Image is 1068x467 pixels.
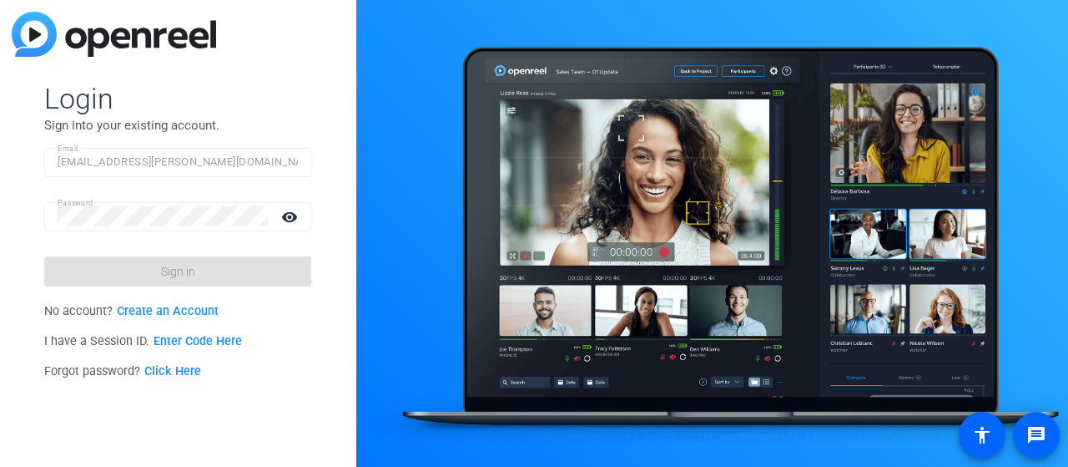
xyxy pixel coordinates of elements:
[154,334,242,348] a: Enter Code Here
[117,304,219,318] a: Create an Account
[58,198,93,207] mat-label: Password
[44,334,242,348] span: I have a Session ID.
[44,364,201,378] span: Forgot password?
[44,304,219,318] span: No account?
[58,152,298,172] input: Enter Email Address
[144,364,201,378] a: Click Here
[12,12,216,57] img: blue-gradient.svg
[44,81,311,116] span: Login
[58,144,78,153] mat-label: Email
[972,425,992,445] mat-icon: accessibility
[44,116,311,135] p: Sign into your existing account.
[271,205,311,229] mat-icon: visibility
[1026,425,1046,445] mat-icon: message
